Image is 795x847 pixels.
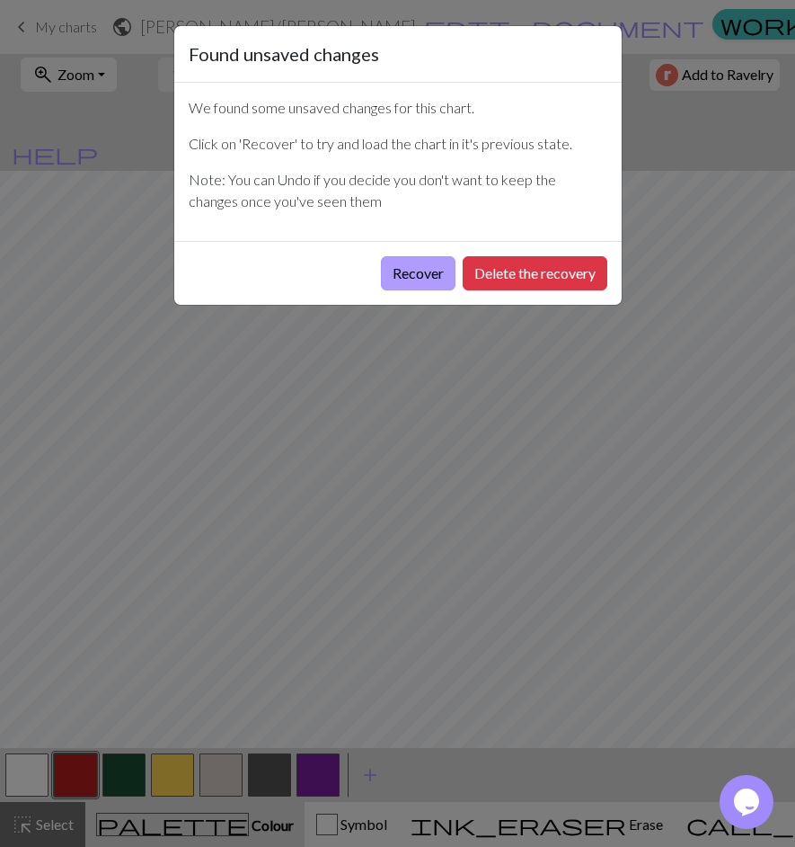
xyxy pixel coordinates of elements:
[189,133,607,155] p: Click on 'Recover' to try and load the chart in it's previous state.
[381,256,455,290] button: Recover
[189,40,379,67] h5: Found unsaved changes
[463,256,607,290] button: Delete the recovery
[189,97,607,119] p: We found some unsaved changes for this chart.
[189,169,607,212] p: Note: You can Undo if you decide you don't want to keep the changes once you've seen them
[720,775,777,829] iframe: chat widget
